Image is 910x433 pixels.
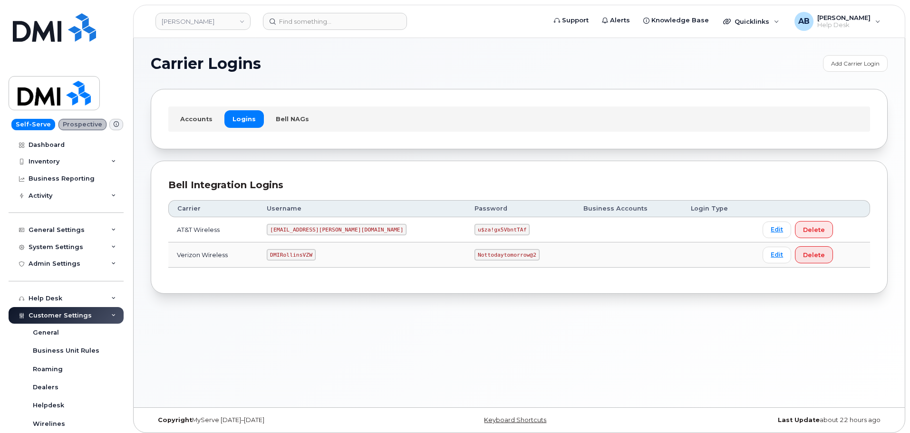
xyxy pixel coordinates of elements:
[795,246,833,263] button: Delete
[778,416,820,423] strong: Last Update
[258,200,466,217] th: Username
[682,200,754,217] th: Login Type
[224,110,264,127] a: Logins
[474,224,530,235] code: u$za!gx5VbntTAf
[151,57,261,71] span: Carrier Logins
[803,225,825,234] span: Delete
[474,249,539,260] code: Nottodaytomorrow@2
[168,200,258,217] th: Carrier
[466,200,574,217] th: Password
[168,217,258,242] td: AT&T Wireless
[172,110,221,127] a: Accounts
[484,416,546,423] a: Keyboard Shortcuts
[642,416,888,424] div: about 22 hours ago
[268,110,317,127] a: Bell NAGs
[158,416,192,423] strong: Copyright
[267,224,407,235] code: [EMAIL_ADDRESS][PERSON_NAME][DOMAIN_NAME]
[168,178,870,192] div: Bell Integration Logins
[803,250,825,260] span: Delete
[795,221,833,238] button: Delete
[151,416,397,424] div: MyServe [DATE]–[DATE]
[763,221,791,238] a: Edit
[575,200,683,217] th: Business Accounts
[823,55,888,72] a: Add Carrier Login
[267,249,315,260] code: DMIRollinsVZW
[763,247,791,263] a: Edit
[168,242,258,268] td: Verizon Wireless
